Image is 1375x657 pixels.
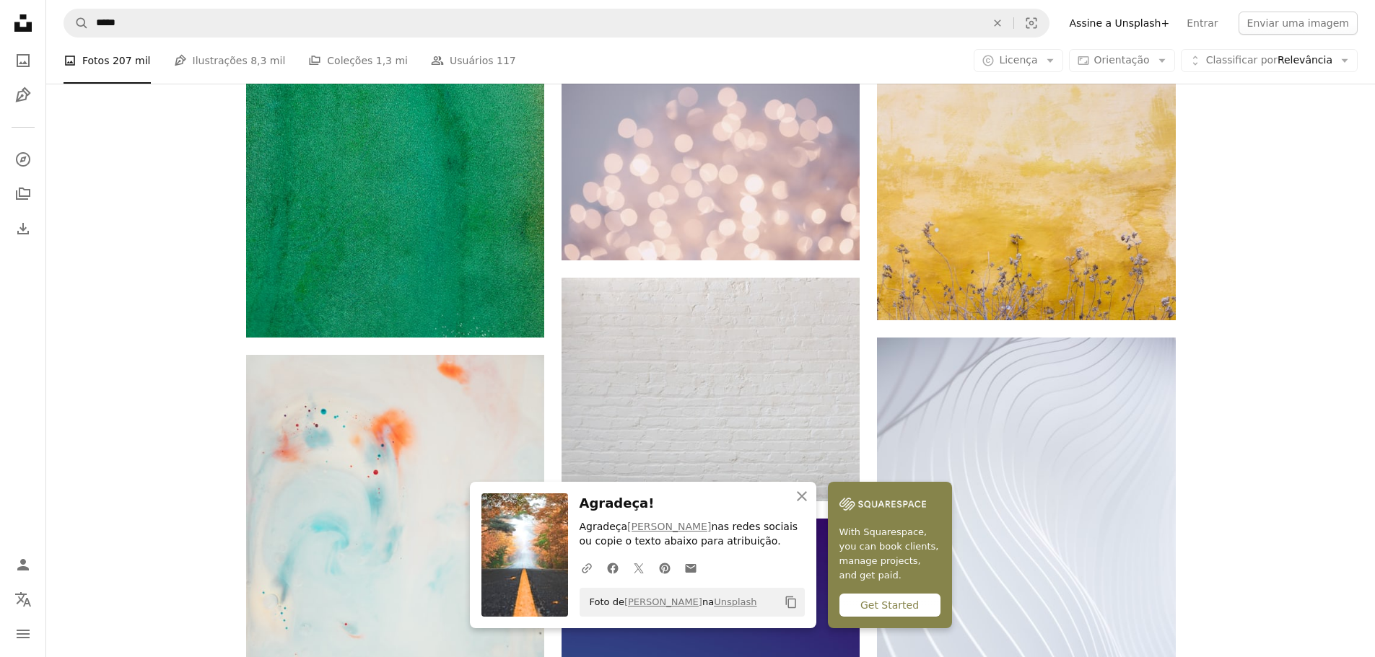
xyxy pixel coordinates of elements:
img: file-1747939142011-51e5cc87e3c9 [839,493,926,515]
a: Coleções 1,3 mi [308,38,408,84]
button: Limpar [982,9,1013,37]
a: Coleções [9,180,38,208]
a: Compartilhar no Facebook [600,553,626,582]
img: bokeh fotografia [562,62,860,260]
button: Idioma [9,585,38,614]
a: Compartilhar por e-mail [678,553,704,582]
a: Compartilhar no Twitter [626,553,652,582]
a: Entrar / Cadastrar-se [9,550,38,579]
a: uma pintura abstrata com cores laranja e azul [246,558,544,571]
img: parede de tijolo branco [562,278,860,501]
a: flowers beside yellow wall [877,90,1175,103]
a: Fotos [9,46,38,75]
span: Relevância [1206,53,1332,68]
a: [PERSON_NAME] [627,521,711,532]
span: 8,3 mil [250,53,285,69]
a: [PERSON_NAME] [624,596,702,607]
a: Ilustrações [9,81,38,110]
span: Orientação [1094,54,1150,66]
button: Licença [974,49,1062,72]
a: Explorar [9,145,38,174]
p: Agradeça nas redes sociais ou copie o texto abaixo para atribuição. [580,520,805,549]
h3: Agradeça! [580,493,805,514]
button: Classificar porRelevância [1181,49,1358,72]
form: Pesquise conteúdo visual em todo o site [64,9,1049,38]
a: bokeh fotografia [562,154,860,167]
a: Usuários 117 [431,38,516,84]
a: Unsplash [714,596,756,607]
button: Pesquisa visual [1014,9,1049,37]
span: Licença [999,54,1037,66]
a: With Squarespace, you can book clients, manage projects, and get paid.Get Started [828,482,952,628]
a: Compartilhar no Pinterest [652,553,678,582]
button: Menu [9,619,38,648]
a: Assine a Unsplash+ [1061,12,1179,35]
div: Get Started [839,594,940,617]
a: Histórico de downloads [9,214,38,243]
a: parede de tijolo branco [562,382,860,395]
span: 1,3 mi [376,53,408,69]
span: Classificar por [1206,54,1278,66]
a: um close up de um fundo verde e amarelo [246,133,544,146]
button: Copiar para a área de transferência [779,590,803,614]
a: Entrar [1178,12,1226,35]
span: With Squarespace, you can book clients, manage projects, and get paid. [839,525,940,583]
a: Início — Unsplash [9,9,38,40]
span: Foto de na [582,591,757,614]
span: 117 [497,53,516,69]
button: Pesquise na Unsplash [64,9,89,37]
button: Orientação [1069,49,1175,72]
a: Ilustrações 8,3 mil [174,38,286,84]
a: um close up de uma parede branca com linhas onduladas [877,555,1175,568]
button: Enviar uma imagem [1239,12,1358,35]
